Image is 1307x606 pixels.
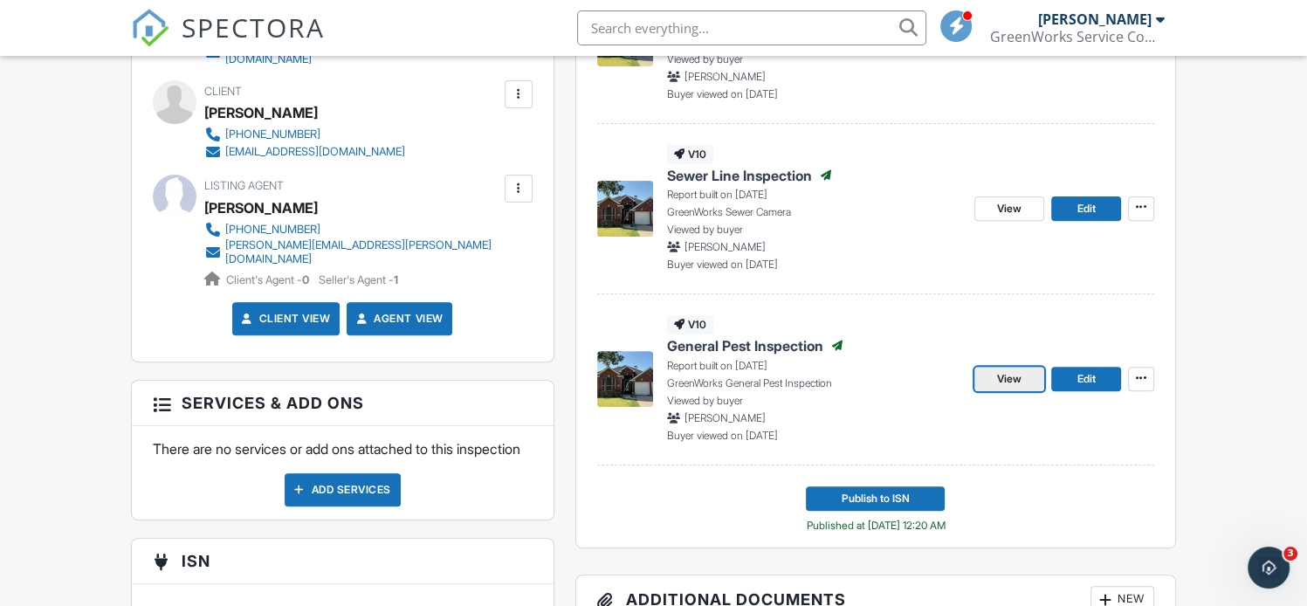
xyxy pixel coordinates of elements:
[204,238,500,266] a: [PERSON_NAME][EMAIL_ADDRESS][PERSON_NAME][DOMAIN_NAME]
[204,143,405,161] a: [EMAIL_ADDRESS][DOMAIN_NAME]
[1248,547,1290,589] iframe: Intercom live chat
[204,195,318,221] a: [PERSON_NAME]
[204,179,284,192] span: Listing Agent
[204,126,405,143] a: [PHONE_NUMBER]
[225,238,500,266] div: [PERSON_NAME][EMAIL_ADDRESS][PERSON_NAME][DOMAIN_NAME]
[182,9,325,45] span: SPECTORA
[131,24,325,60] a: SPECTORA
[204,221,500,238] a: [PHONE_NUMBER]
[225,145,405,159] div: [EMAIL_ADDRESS][DOMAIN_NAME]
[319,273,398,286] span: Seller's Agent -
[238,310,331,327] a: Client View
[132,539,554,584] h3: ISN
[131,9,169,47] img: The Best Home Inspection Software - Spectora
[225,223,320,237] div: [PHONE_NUMBER]
[204,100,318,126] div: [PERSON_NAME]
[302,273,309,286] strong: 0
[225,127,320,141] div: [PHONE_NUMBER]
[132,426,554,519] div: There are no services or add ons attached to this inspection
[990,28,1165,45] div: GreenWorks Service Company
[577,10,926,45] input: Search everything...
[1283,547,1297,561] span: 3
[204,85,242,98] span: Client
[132,381,554,426] h3: Services & Add ons
[1038,10,1152,28] div: [PERSON_NAME]
[285,473,401,506] div: Add Services
[394,273,398,286] strong: 1
[226,273,312,286] span: Client's Agent -
[353,310,443,327] a: Agent View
